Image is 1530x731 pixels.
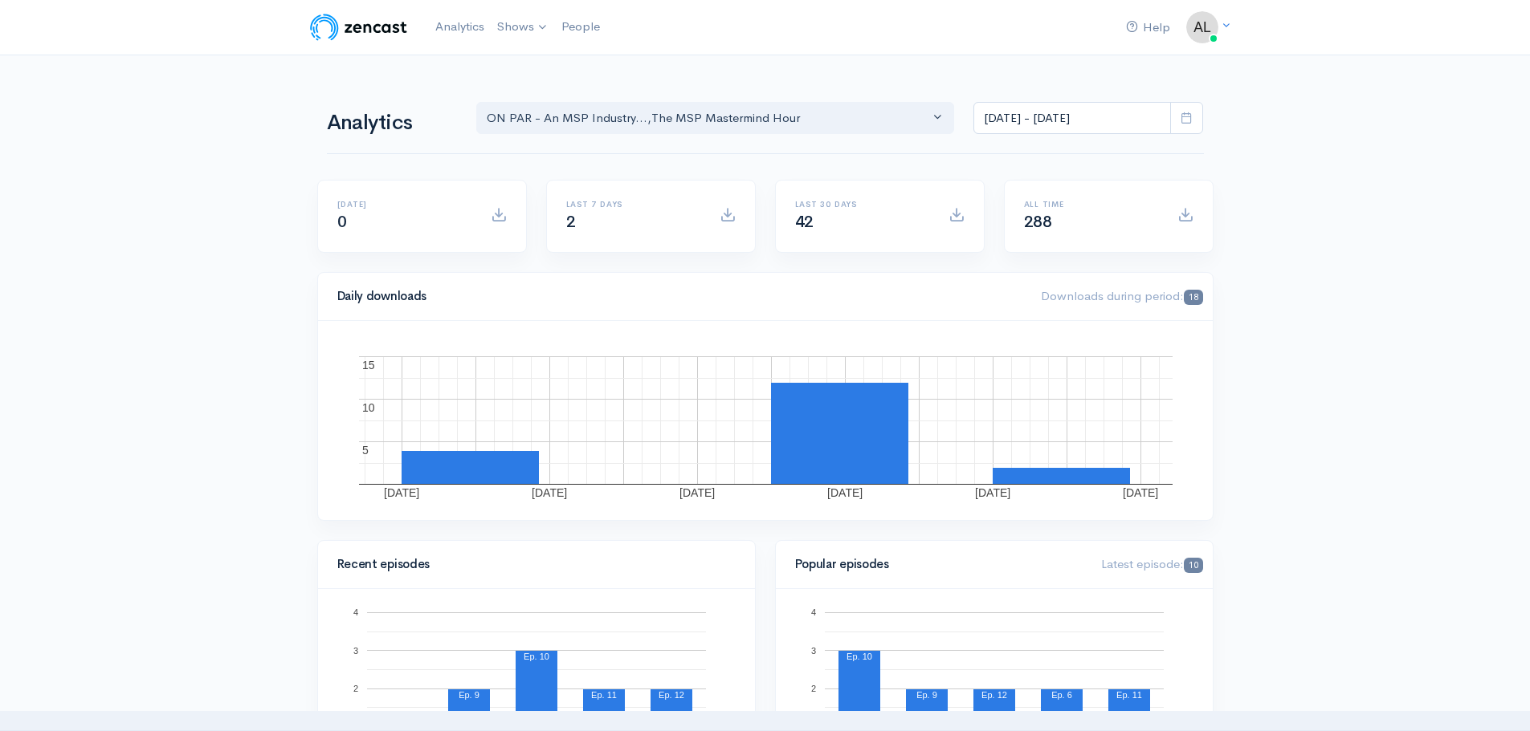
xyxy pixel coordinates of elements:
img: ZenCast Logo [308,11,410,43]
text: Ep. 12 [981,690,1007,700]
text: 3 [810,645,815,655]
svg: A chart. [337,340,1193,501]
h6: Last 7 days [566,200,700,209]
span: 18 [1184,290,1202,305]
text: 10 [362,401,375,414]
text: Ep. 10 [847,652,872,661]
iframe: gist-messenger-bubble-iframe [1475,676,1514,715]
span: Latest episode: [1101,556,1202,571]
text: Ep. 11 [591,690,617,700]
a: Help [1120,10,1177,45]
a: Analytics [429,10,491,44]
text: 4 [353,607,357,617]
text: 5 [362,444,369,457]
span: 42 [795,212,814,232]
text: Ep. 12 [659,690,684,700]
span: Downloads during period: [1041,288,1202,303]
text: 15 [362,359,375,372]
h4: Popular episodes [795,558,1083,571]
div: ON PAR - An MSP Industry... , The MSP Mastermind Hour [487,109,930,128]
text: [DATE] [532,486,567,499]
h4: Daily downloads [337,290,1022,303]
text: 2 [353,684,357,693]
text: [DATE] [827,486,863,499]
h6: All time [1024,200,1158,209]
h4: Recent episodes [337,558,726,571]
text: Ep. 9 [459,690,479,700]
h6: Last 30 days [795,200,929,209]
text: [DATE] [975,486,1010,499]
button: ON PAR - An MSP Industry..., The MSP Mastermind Hour [476,102,955,135]
text: Ep. 9 [916,690,937,700]
span: 0 [337,212,347,232]
text: 2 [810,684,815,693]
input: analytics date range selector [973,102,1171,135]
span: 288 [1024,212,1052,232]
text: [DATE] [384,486,419,499]
text: [DATE] [1123,486,1158,499]
text: 4 [810,607,815,617]
a: Shows [491,10,555,45]
img: ... [1186,11,1218,43]
span: 2 [566,212,576,232]
text: [DATE] [679,486,715,499]
text: Ep. 10 [524,652,549,661]
h1: Analytics [327,112,457,135]
text: Ep. 6 [1051,690,1072,700]
h6: [DATE] [337,200,471,209]
span: 10 [1184,558,1202,573]
text: 3 [353,645,357,655]
a: People [555,10,606,44]
text: Ep. 11 [1116,690,1142,700]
